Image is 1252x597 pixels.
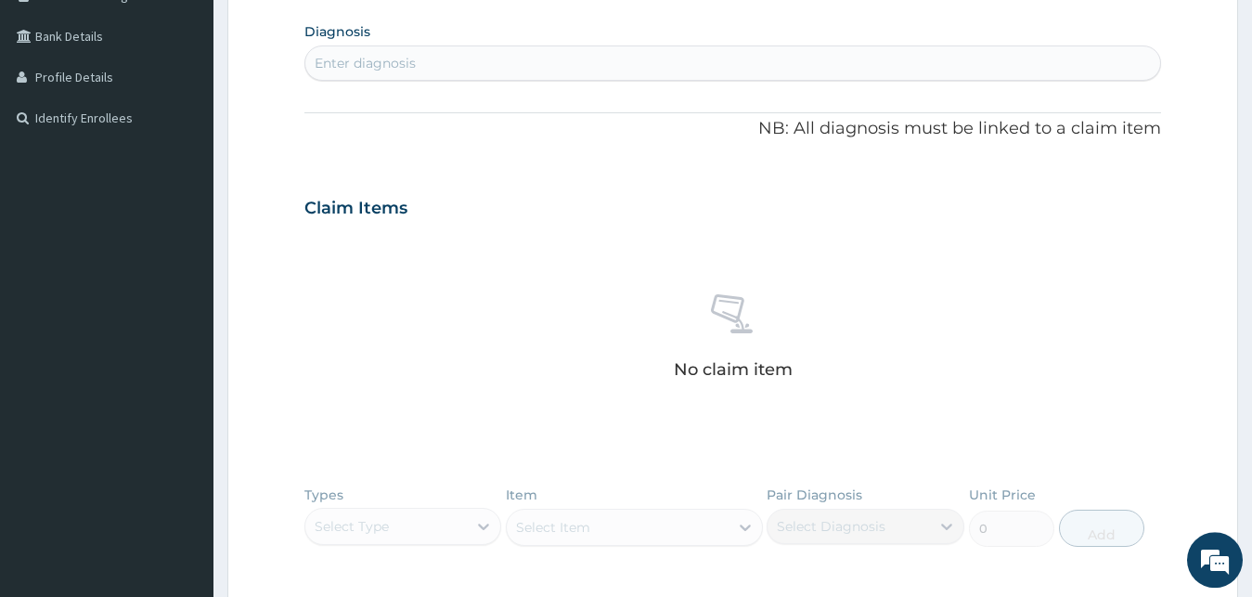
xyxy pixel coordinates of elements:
div: Chat with us now [97,104,312,128]
div: Enter diagnosis [315,54,416,72]
div: Minimize live chat window [304,9,349,54]
textarea: Type your message and hit 'Enter' [9,399,354,464]
img: d_794563401_company_1708531726252_794563401 [34,93,75,139]
h3: Claim Items [304,199,407,219]
p: NB: All diagnosis must be linked to a claim item [304,117,1162,141]
p: No claim item [674,360,793,379]
label: Diagnosis [304,22,370,41]
span: We're online! [108,180,256,368]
